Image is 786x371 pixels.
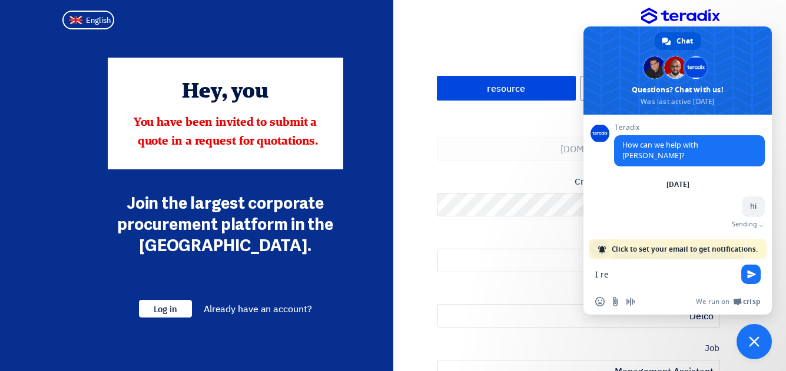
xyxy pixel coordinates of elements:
[743,297,760,306] span: Crisp
[750,201,757,211] span: hi
[666,181,689,188] div: [DATE]
[437,304,720,327] input: Enter last name...
[595,297,605,306] span: Insert an emoji
[154,303,177,316] font: Log in
[612,239,758,259] span: Click to set your email to get notifications.
[655,32,701,50] div: Chat
[575,175,720,188] font: Create a password for your account
[676,32,693,50] span: Chat
[437,138,720,161] input: Enter your work email...
[182,82,268,103] font: Hey, you
[732,220,757,228] span: Sending
[614,239,765,247] span: Teradix
[705,342,719,355] font: Job
[737,324,772,359] div: Close chat
[134,117,319,148] font: You have been invited to submit a quote in a request for quotations.
[487,81,525,95] font: resource
[696,297,760,306] a: We run onCrisp
[69,16,82,25] img: en-US.png
[595,269,734,280] textarea: Compose your message...
[614,123,765,132] span: Teradix
[696,297,729,306] span: We run on
[611,297,620,306] span: Send a file
[641,8,720,25] img: Teradix logo
[204,302,312,316] font: Already have an account?
[741,265,761,284] span: Send
[139,302,192,316] a: Log in
[86,15,111,26] font: English
[622,140,698,161] span: How can we help with [PERSON_NAME]?
[117,193,333,256] font: Join the largest corporate procurement platform in the [GEOGRAPHIC_DATA].
[437,249,720,272] input: Enter first name...
[62,11,114,29] button: English
[626,297,635,306] span: Audio message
